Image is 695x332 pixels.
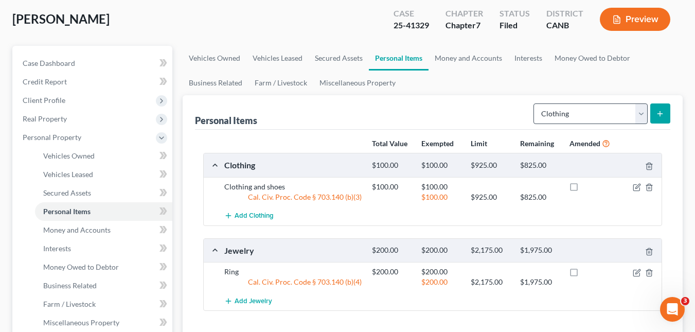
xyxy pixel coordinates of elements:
[466,161,515,170] div: $925.00
[515,192,564,202] div: $825.00
[546,8,583,20] div: District
[416,246,466,255] div: $200.00
[183,71,248,95] a: Business Related
[548,46,636,71] a: Money Owed to Debtor
[660,297,685,322] iframe: Intercom live chat
[309,46,369,71] a: Secured Assets
[367,182,416,192] div: $100.00
[35,147,172,165] a: Vehicles Owned
[500,8,530,20] div: Status
[416,277,466,287] div: $200.00
[23,133,81,142] span: Personal Property
[520,139,554,148] strong: Remaining
[35,239,172,258] a: Interests
[219,277,367,287] div: Cal. Civ. Proc. Code § 703.140 (b)(4)
[219,245,367,256] div: Jewelry
[219,267,367,277] div: Ring
[12,11,110,26] span: [PERSON_NAME]
[35,184,172,202] a: Secured Assets
[466,277,515,287] div: $2,175.00
[219,182,367,192] div: Clothing and shoes
[394,8,429,20] div: Case
[43,318,119,327] span: Miscellaneous Property
[367,246,416,255] div: $200.00
[681,297,689,305] span: 3
[183,46,246,71] a: Vehicles Owned
[546,20,583,31] div: CANB
[224,206,274,225] button: Add Clothing
[416,192,466,202] div: $100.00
[235,297,272,305] span: Add Jewelry
[219,160,367,170] div: Clothing
[195,114,257,127] div: Personal Items
[43,151,95,160] span: Vehicles Owned
[23,59,75,67] span: Case Dashboard
[43,244,71,253] span: Interests
[35,295,172,313] a: Farm / Livestock
[35,258,172,276] a: Money Owed to Debtor
[219,192,367,202] div: Cal. Civ. Proc. Code § 703.140 (b)(3)
[43,225,111,234] span: Money and Accounts
[14,73,172,91] a: Credit Report
[515,246,564,255] div: $1,975.00
[35,202,172,221] a: Personal Items
[471,139,487,148] strong: Limit
[367,267,416,277] div: $200.00
[429,46,508,71] a: Money and Accounts
[23,96,65,104] span: Client Profile
[367,161,416,170] div: $100.00
[515,277,564,287] div: $1,975.00
[445,20,483,31] div: Chapter
[416,267,466,277] div: $200.00
[248,71,313,95] a: Farm / Livestock
[43,263,119,271] span: Money Owed to Debtor
[313,71,402,95] a: Miscellaneous Property
[43,207,91,216] span: Personal Items
[43,170,93,179] span: Vehicles Leased
[35,276,172,295] a: Business Related
[43,188,91,197] span: Secured Assets
[224,291,272,310] button: Add Jewelry
[500,20,530,31] div: Filed
[421,139,454,148] strong: Exempted
[35,221,172,239] a: Money and Accounts
[14,54,172,73] a: Case Dashboard
[43,300,96,308] span: Farm / Livestock
[43,281,97,290] span: Business Related
[515,161,564,170] div: $825.00
[23,114,67,123] span: Real Property
[416,182,466,192] div: $100.00
[369,46,429,71] a: Personal Items
[416,161,466,170] div: $100.00
[569,139,600,148] strong: Amended
[476,20,480,30] span: 7
[600,8,670,31] button: Preview
[235,212,274,220] span: Add Clothing
[23,77,67,86] span: Credit Report
[508,46,548,71] a: Interests
[372,139,407,148] strong: Total Value
[445,8,483,20] div: Chapter
[466,192,515,202] div: $925.00
[466,246,515,255] div: $2,175.00
[35,313,172,332] a: Miscellaneous Property
[246,46,309,71] a: Vehicles Leased
[394,20,429,31] div: 25-41329
[35,165,172,184] a: Vehicles Leased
